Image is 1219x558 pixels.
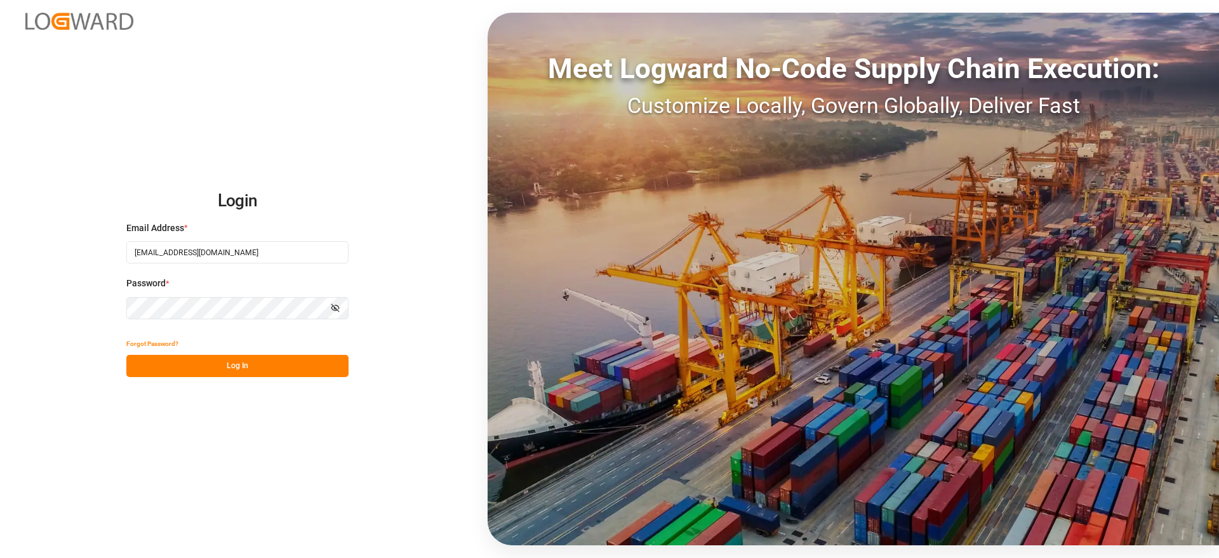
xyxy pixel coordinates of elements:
img: Logward_new_orange.png [25,13,133,30]
h2: Login [126,181,349,222]
span: Email Address [126,222,184,235]
div: Customize Locally, Govern Globally, Deliver Fast [488,90,1219,122]
span: Password [126,277,166,290]
button: Forgot Password? [126,333,178,355]
button: Log In [126,355,349,377]
input: Enter your email [126,241,349,263]
div: Meet Logward No-Code Supply Chain Execution: [488,48,1219,90]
